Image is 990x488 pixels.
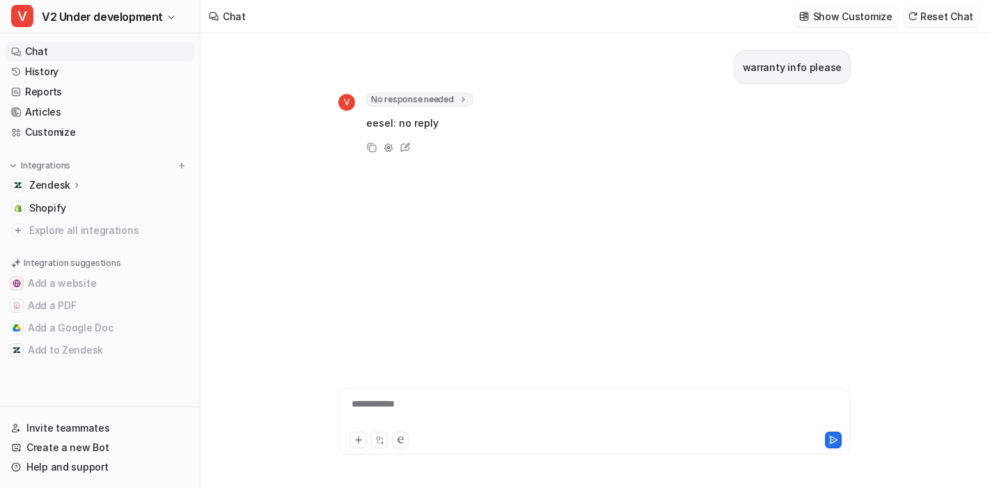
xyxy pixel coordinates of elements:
span: V [11,5,33,27]
img: Add a PDF [13,301,21,310]
button: Add a Google DocAdd a Google Doc [6,317,194,339]
img: reset [908,11,918,22]
a: Chat [6,42,194,61]
div: Chat [223,9,246,24]
button: Reset Chat [904,6,979,26]
button: Add to ZendeskAdd to Zendesk [6,339,194,361]
button: Add a websiteAdd a website [6,272,194,294]
button: Show Customize [795,6,898,26]
img: Zendesk [14,181,22,189]
img: explore all integrations [11,223,25,237]
a: Explore all integrations [6,221,194,240]
p: Integration suggestions [24,257,120,269]
button: Add a PDFAdd a PDF [6,294,194,317]
span: V [338,94,355,111]
p: Integrations [21,160,70,171]
span: Shopify [29,201,66,215]
a: History [6,62,194,81]
a: Customize [6,123,194,142]
a: Invite teammates [6,418,194,438]
a: Articles [6,102,194,122]
p: warranty info please [743,59,842,76]
img: menu_add.svg [177,161,187,171]
span: No response needed [366,93,473,107]
img: Add to Zendesk [13,346,21,354]
a: ShopifyShopify [6,198,194,218]
a: Create a new Bot [6,438,194,457]
a: Reports [6,82,194,102]
p: Zendesk [29,178,70,192]
p: eesel: no reply [366,115,473,132]
a: Help and support [6,457,194,477]
img: Add a Google Doc [13,324,21,332]
img: Shopify [14,204,22,212]
img: expand menu [8,161,18,171]
img: Add a website [13,279,21,288]
button: Integrations [6,159,74,173]
p: Show Customize [813,9,893,24]
span: V2 Under development [42,7,163,26]
img: customize [799,11,809,22]
span: Explore all integrations [29,219,189,242]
